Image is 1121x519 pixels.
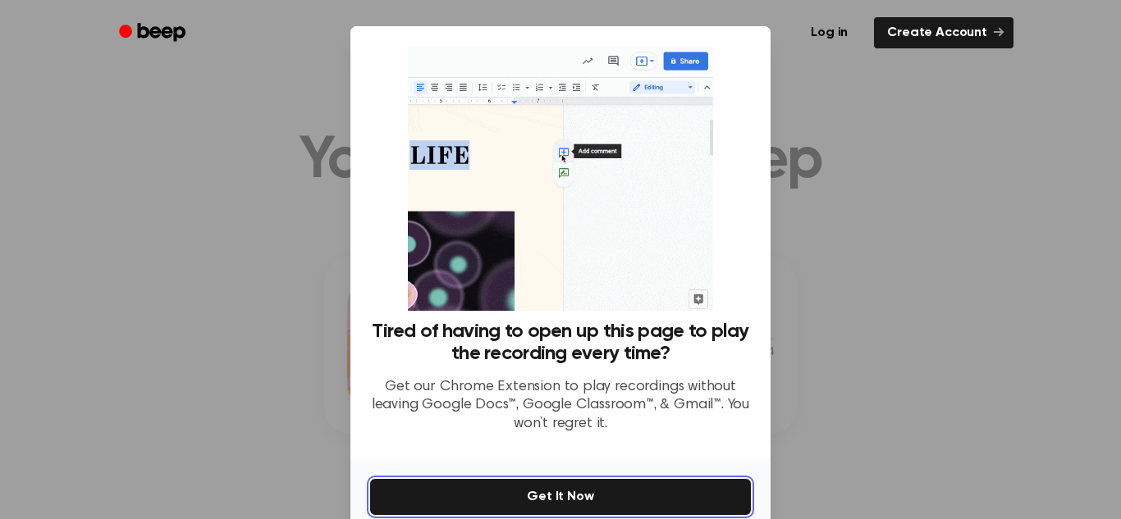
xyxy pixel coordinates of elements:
a: Beep [108,17,200,49]
p: Get our Chrome Extension to play recordings without leaving Google Docs™, Google Classroom™, & Gm... [370,378,751,434]
a: Create Account [874,17,1013,48]
button: Get It Now [370,479,751,515]
a: Log in [794,14,864,52]
h3: Tired of having to open up this page to play the recording every time? [370,321,751,365]
img: Beep extension in action [408,46,712,311]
